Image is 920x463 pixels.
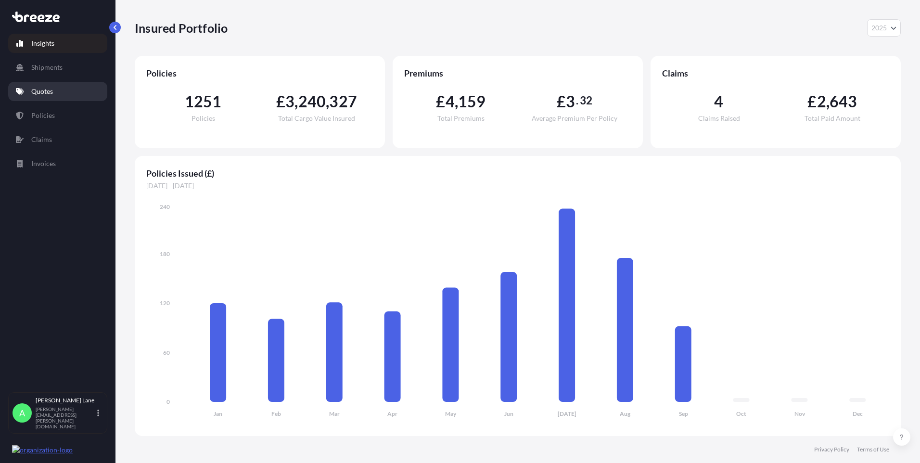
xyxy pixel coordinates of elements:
[278,115,355,122] span: Total Cargo Value Insured
[160,203,170,210] tspan: 240
[387,410,397,417] tspan: Apr
[436,94,445,109] span: £
[817,94,826,109] span: 2
[504,410,513,417] tspan: Jun
[830,94,857,109] span: 643
[8,34,107,53] a: Insights
[576,97,578,104] span: .
[714,94,723,109] span: 4
[455,94,458,109] span: ,
[620,410,631,417] tspan: Aug
[285,94,294,109] span: 3
[163,349,170,356] tspan: 60
[871,23,887,33] span: 2025
[794,410,805,417] tspan: Nov
[31,135,52,144] p: Claims
[532,115,617,122] span: Average Premium Per Policy
[160,299,170,307] tspan: 120
[36,406,95,429] p: [PERSON_NAME][EMAIL_ADDRESS][PERSON_NAME][DOMAIN_NAME]
[135,20,228,36] p: Insured Portfolio
[458,94,486,109] span: 159
[31,159,56,168] p: Invoices
[736,410,746,417] tspan: Oct
[805,115,860,122] span: Total Paid Amount
[446,94,455,109] span: 4
[853,410,863,417] tspan: Dec
[329,410,340,417] tspan: Mar
[8,106,107,125] a: Policies
[8,154,107,173] a: Invoices
[298,94,326,109] span: 240
[867,19,901,37] button: Year Selector
[294,94,298,109] span: ,
[8,82,107,101] a: Quotes
[36,397,95,404] p: [PERSON_NAME] Lane
[185,94,222,109] span: 1251
[8,130,107,149] a: Claims
[214,410,222,417] tspan: Jan
[271,410,281,417] tspan: Feb
[814,446,849,453] a: Privacy Policy
[146,167,889,179] span: Policies Issued (£)
[146,67,373,79] span: Policies
[679,410,688,417] tspan: Sep
[580,97,592,104] span: 32
[19,408,25,418] span: A
[329,94,357,109] span: 327
[31,39,54,48] p: Insights
[807,94,817,109] span: £
[8,58,107,77] a: Shipments
[326,94,329,109] span: ,
[404,67,631,79] span: Premiums
[826,94,830,109] span: ,
[857,446,889,453] a: Terms of Use
[192,115,215,122] span: Policies
[31,63,63,72] p: Shipments
[146,181,889,191] span: [DATE] - [DATE]
[698,115,740,122] span: Claims Raised
[557,94,566,109] span: £
[445,410,457,417] tspan: May
[31,111,55,120] p: Policies
[558,410,576,417] tspan: [DATE]
[276,94,285,109] span: £
[31,87,53,96] p: Quotes
[12,445,73,455] img: organization-logo
[166,398,170,405] tspan: 0
[437,115,485,122] span: Total Premiums
[662,67,889,79] span: Claims
[566,94,575,109] span: 3
[160,250,170,257] tspan: 180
